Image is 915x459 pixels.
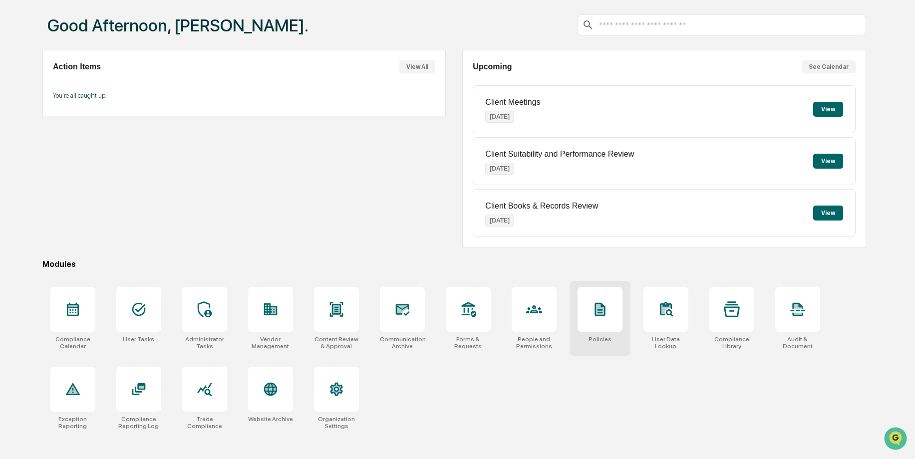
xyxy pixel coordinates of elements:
[116,416,161,430] div: Compliance Reporting Log
[314,416,359,430] div: Organization Settings
[473,62,512,71] h2: Upcoming
[399,60,435,73] button: View All
[47,15,308,35] h1: Good Afternoon, [PERSON_NAME].
[10,21,182,37] p: How can we help?
[314,336,359,350] div: Content Review & Approval
[182,416,227,430] div: Trade Compliance
[643,336,688,350] div: User Data Lookup
[34,86,126,94] div: We're available if you need us!
[50,336,95,350] div: Compliance Calendar
[6,122,68,140] a: 🖐️Preclearance
[813,206,843,221] button: View
[6,141,67,159] a: 🔎Data Lookup
[50,416,95,430] div: Exception Reporting
[813,102,843,117] button: View
[182,336,227,350] div: Administrator Tasks
[589,336,611,343] div: Policies
[380,336,425,350] div: Communications Archive
[68,122,128,140] a: 🗄️Attestations
[99,169,121,177] span: Pylon
[485,111,514,123] p: [DATE]
[485,98,540,107] p: Client Meetings
[72,127,80,135] div: 🗄️
[485,215,514,227] p: [DATE]
[42,259,866,269] div: Modules
[34,76,164,86] div: Start new chat
[20,126,64,136] span: Preclearance
[10,127,18,135] div: 🖐️
[53,62,101,71] h2: Action Items
[248,336,293,350] div: Vendor Management
[485,150,634,159] p: Client Suitability and Performance Review
[446,336,491,350] div: Forms & Requests
[883,426,910,453] iframe: Open customer support
[775,336,820,350] div: Audit & Document Logs
[53,92,435,99] p: You're all caught up!
[10,76,28,94] img: 1746055101610-c473b297-6a78-478c-a979-82029cc54cd1
[802,60,856,73] button: See Calendar
[20,145,63,155] span: Data Lookup
[485,163,514,175] p: [DATE]
[82,126,124,136] span: Attestations
[10,146,18,154] div: 🔎
[813,154,843,169] button: View
[70,169,121,177] a: Powered byPylon
[26,45,165,56] input: Clear
[248,416,293,423] div: Website Archive
[123,336,154,343] div: User Tasks
[709,336,754,350] div: Compliance Library
[170,79,182,91] button: Start new chat
[485,202,598,211] p: Client Books & Records Review
[512,336,557,350] div: People and Permissions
